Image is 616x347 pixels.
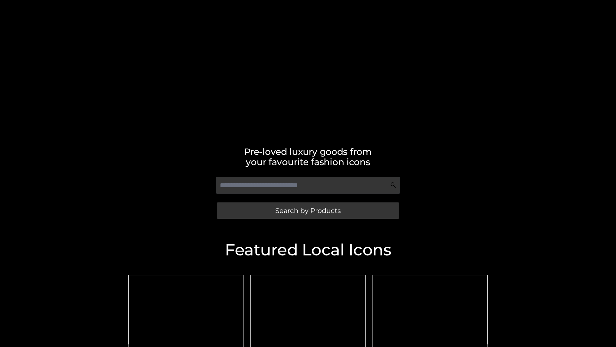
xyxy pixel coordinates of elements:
[217,202,399,219] a: Search by Products
[390,182,397,188] img: Search Icon
[125,242,491,258] h2: Featured Local Icons​
[125,147,491,167] h2: Pre-loved luxury goods from your favourite fashion icons
[275,207,341,214] span: Search by Products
